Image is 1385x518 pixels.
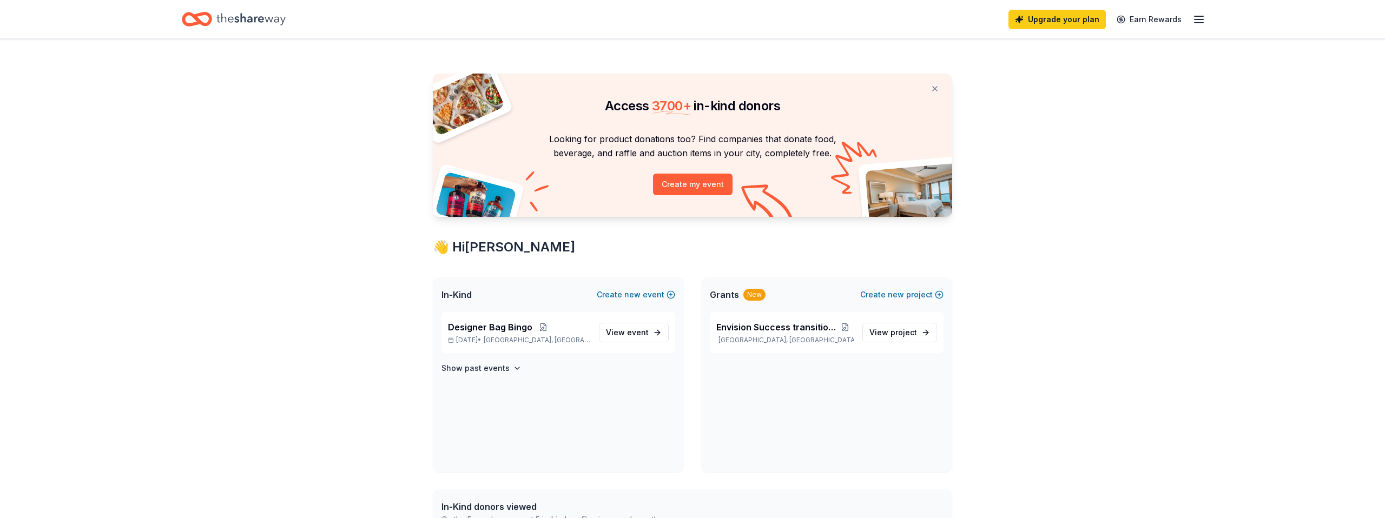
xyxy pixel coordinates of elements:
[421,67,505,136] img: Pizza
[441,362,522,375] button: Show past events
[716,336,854,344] p: [GEOGRAPHIC_DATA], [GEOGRAPHIC_DATA]
[716,321,836,334] span: Envision Success transition House
[448,336,590,344] p: [DATE] •
[653,174,733,195] button: Create my event
[743,289,766,301] div: New
[624,288,641,301] span: new
[888,288,904,301] span: new
[860,288,944,301] button: Createnewproject
[597,288,675,301] button: Createnewevent
[182,6,286,32] a: Home
[448,321,532,334] span: Designer Bag Bingo
[441,500,660,513] div: In-Kind donors viewed
[446,132,939,161] p: Looking for product donations too? Find companies that donate food, beverage, and raffle and auct...
[605,98,780,114] span: Access in-kind donors
[1008,10,1106,29] a: Upgrade your plan
[652,98,691,114] span: 3700 +
[869,326,917,339] span: View
[891,328,917,337] span: project
[862,323,937,342] a: View project
[741,184,795,225] img: Curvy arrow
[433,238,952,256] div: 👋 Hi [PERSON_NAME]
[441,362,510,375] h4: Show past events
[599,323,669,342] a: View event
[606,326,649,339] span: View
[484,336,590,344] span: [GEOGRAPHIC_DATA], [GEOGRAPHIC_DATA]
[1110,10,1188,29] a: Earn Rewards
[441,288,472,301] span: In-Kind
[627,328,649,337] span: event
[710,288,739,301] span: Grants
